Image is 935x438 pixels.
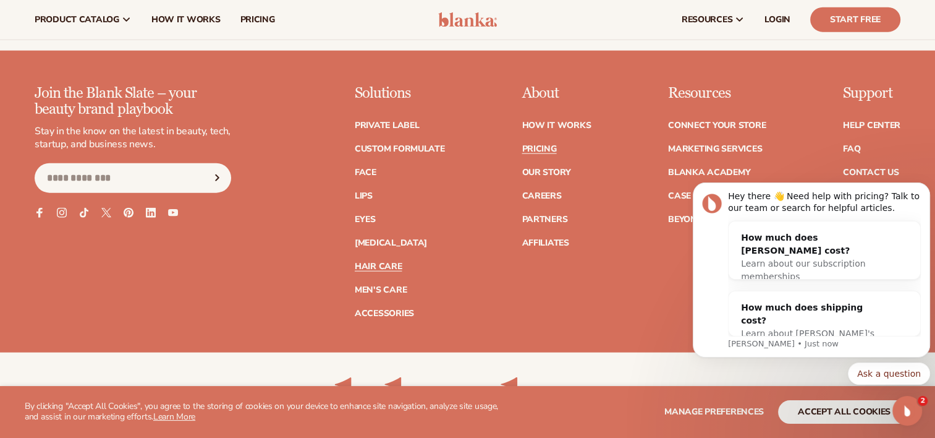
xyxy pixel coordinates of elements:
a: Help Center [843,121,900,130]
span: pricing [240,15,274,25]
a: [MEDICAL_DATA] [355,239,427,247]
p: Solutions [355,85,445,101]
iframe: Intercom live chat [892,396,922,426]
a: Private label [355,121,419,130]
iframe: Intercom notifications message [688,142,935,405]
button: Subscribe [203,163,231,193]
a: Connect your store [668,121,766,130]
a: How It Works [522,121,591,130]
a: Our Story [522,168,570,177]
a: Careers [522,192,561,200]
p: By clicking "Accept All Cookies", you agree to the storing of cookies on your device to enhance s... [25,401,507,423]
p: Resources [668,85,766,101]
p: Support [843,85,900,101]
a: Partners [522,215,567,224]
span: How It Works [151,15,221,25]
p: Stay in the know on the latest in beauty, tech, startup, and business news. [35,125,231,151]
span: product catalog [35,15,119,25]
a: Accessories [355,309,414,318]
a: Learn More [153,411,195,423]
a: Men's Care [355,286,407,294]
span: Manage preferences [664,406,764,418]
a: Hair Care [355,262,402,271]
a: Case Studies [668,192,729,200]
a: Eyes [355,215,376,224]
button: accept all cookies [778,400,910,424]
img: logo [438,12,497,27]
a: Custom formulate [355,145,445,153]
a: Face [355,168,376,177]
a: Lips [355,192,373,200]
span: resources [682,15,732,25]
a: Affiliates [522,239,569,247]
a: Marketing services [668,145,762,153]
span: LOGIN [764,15,790,25]
p: Join the Blank Slate – your beauty brand playbook [35,85,231,118]
a: Blanka Academy [668,168,750,177]
a: Pricing [522,145,556,153]
a: Beyond the brand [668,215,757,224]
button: Manage preferences [664,400,764,424]
p: About [522,85,591,101]
span: 2 [918,396,928,406]
a: Start Free [810,7,900,32]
